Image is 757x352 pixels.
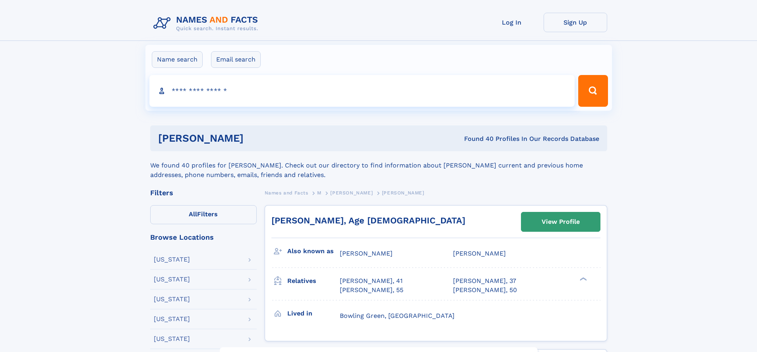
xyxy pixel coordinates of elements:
label: Email search [211,51,261,68]
h3: Relatives [287,274,340,288]
span: Bowling Green, [GEOGRAPHIC_DATA] [340,312,455,319]
a: Log In [480,13,544,32]
a: Names and Facts [265,188,308,198]
a: [PERSON_NAME], 41 [340,277,403,285]
input: search input [149,75,575,107]
a: [PERSON_NAME], 50 [453,286,517,294]
a: View Profile [521,212,600,231]
a: [PERSON_NAME], 37 [453,277,516,285]
a: [PERSON_NAME], 55 [340,286,403,294]
h3: Lived in [287,307,340,320]
a: [PERSON_NAME], Age [DEMOGRAPHIC_DATA] [271,215,465,225]
span: [PERSON_NAME] [330,190,373,196]
h1: [PERSON_NAME] [158,133,354,143]
a: Sign Up [544,13,607,32]
a: M [317,188,321,198]
span: M [317,190,321,196]
div: View Profile [542,213,580,231]
div: We found 40 profiles for [PERSON_NAME]. Check out our directory to find information about [PERSON... [150,151,607,180]
span: All [189,210,197,218]
img: Logo Names and Facts [150,13,265,34]
span: [PERSON_NAME] [382,190,424,196]
div: [US_STATE] [154,316,190,322]
div: Filters [150,189,257,196]
div: [US_STATE] [154,296,190,302]
div: [US_STATE] [154,276,190,283]
span: [PERSON_NAME] [453,250,506,257]
a: [PERSON_NAME] [330,188,373,198]
div: ❯ [578,277,587,282]
button: Search Button [578,75,608,107]
div: [US_STATE] [154,336,190,342]
div: Found 40 Profiles In Our Records Database [354,135,599,143]
div: Browse Locations [150,234,257,241]
div: [US_STATE] [154,256,190,263]
span: [PERSON_NAME] [340,250,393,257]
h3: Also known as [287,244,340,258]
label: Name search [152,51,203,68]
label: Filters [150,205,257,224]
